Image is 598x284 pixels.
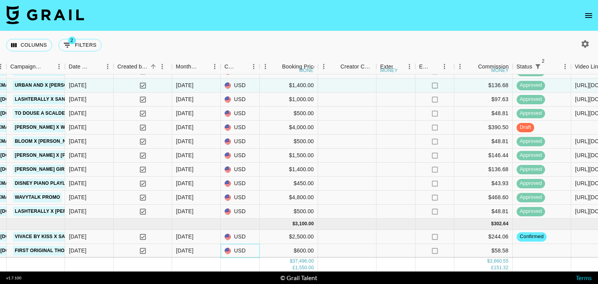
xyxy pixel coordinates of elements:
div: $ [292,221,295,227]
div: $4,000.00 [260,121,318,135]
div: 1,550.00 [295,265,314,271]
div: 302.64 [494,221,508,227]
button: Menu [439,61,450,72]
div: $97.63 [454,93,513,107]
div: USD [221,149,260,163]
div: USD [221,93,260,107]
button: Menu [248,61,260,72]
div: USD [221,177,260,191]
button: open drawer [581,8,596,23]
span: approved [517,68,545,75]
span: approved [517,96,545,103]
button: Menu [318,61,330,72]
button: Menu [260,61,271,72]
button: Menu [157,61,168,72]
a: Terms [576,274,592,281]
div: Expenses: Remove Commission? [415,59,454,74]
a: [PERSON_NAME] girl [13,165,69,174]
a: Lashterally x [PERSON_NAME] [13,207,97,216]
div: Expenses: Remove Commission? [419,59,430,74]
span: approved [517,152,545,159]
div: $ [487,258,490,265]
div: Date Created [65,59,114,74]
div: 3,100.00 [295,221,314,227]
a: Disney Piano Playlist [13,179,75,188]
div: $136.68 [454,163,513,177]
span: approved [517,180,545,187]
span: approved [517,82,545,89]
a: Lashterally x Sanya [13,95,73,104]
button: Sort [467,61,478,72]
div: $1,500.00 [260,149,318,163]
button: Sort [430,61,441,72]
div: Creator Commmission Override [341,59,373,74]
a: Wavy talk X [PERSON_NAME] [13,67,90,76]
button: Menu [559,61,571,72]
div: Campaign (Type) [7,59,65,74]
div: Month Due [176,59,198,74]
div: 18/08/2025 [69,81,86,89]
a: Urban and X [PERSON_NAME] [13,81,91,90]
button: Sort [543,61,554,72]
a: Vivace by Kiss X Sanya [13,232,77,242]
div: 14/08/2025 [69,95,86,103]
button: Sort [330,61,341,72]
div: 31/08/2025 [69,109,86,117]
span: approved [517,208,545,215]
div: v 1.7.100 [6,275,21,280]
div: $450.00 [260,177,318,191]
button: Menu [404,61,415,72]
div: $48.81 [454,107,513,121]
div: $43.93 [454,177,513,191]
span: approved [517,194,545,201]
div: USD [221,121,260,135]
span: approved [517,138,545,145]
span: 2 [68,37,76,44]
div: USD [221,107,260,121]
div: Created by Grail Team [114,59,172,74]
div: Commission [478,59,509,74]
a: Wavytalk Promo [13,193,62,202]
button: Show filters [58,39,102,51]
div: £ [491,265,494,271]
span: approved [517,166,545,173]
div: $48.81 [454,205,513,219]
div: USD [221,79,260,93]
div: Aug '25 [176,123,193,131]
div: money [299,68,317,73]
div: USD [221,191,260,205]
button: Menu [209,61,221,72]
div: Currency [225,59,237,74]
div: Aug '25 [176,151,193,159]
div: USD [221,135,260,149]
div: $ [491,221,494,227]
div: $1,400.00 [260,79,318,93]
div: 01/09/2025 [69,247,86,254]
div: © Grail Talent [280,274,317,282]
span: confirmed [517,233,547,240]
div: $500.00 [260,107,318,121]
div: 28/08/2025 [69,165,86,173]
img: Grail Talent [6,5,84,24]
button: Menu [53,61,65,72]
div: Created by Grail Team [118,59,148,74]
div: 04/08/2025 [69,193,86,201]
div: 29/08/2025 [69,123,86,131]
button: Sort [91,61,102,72]
div: USD [221,244,260,258]
div: 25/06/2025 [69,233,86,240]
div: $600.00 [260,244,318,258]
div: Booking Price [282,59,317,74]
div: Campaign (Type) [11,59,42,74]
div: Aug '25 [176,95,193,103]
div: $58.58 [454,244,513,258]
div: Aug '25 [176,109,193,117]
div: Aug '25 [176,193,193,201]
button: Menu [102,61,114,72]
div: Aug '25 [176,179,193,187]
div: money [380,68,398,73]
div: Currency [221,59,260,74]
div: $48.81 [454,135,513,149]
div: $4,800.00 [260,191,318,205]
div: 37,496.00 [292,258,314,265]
